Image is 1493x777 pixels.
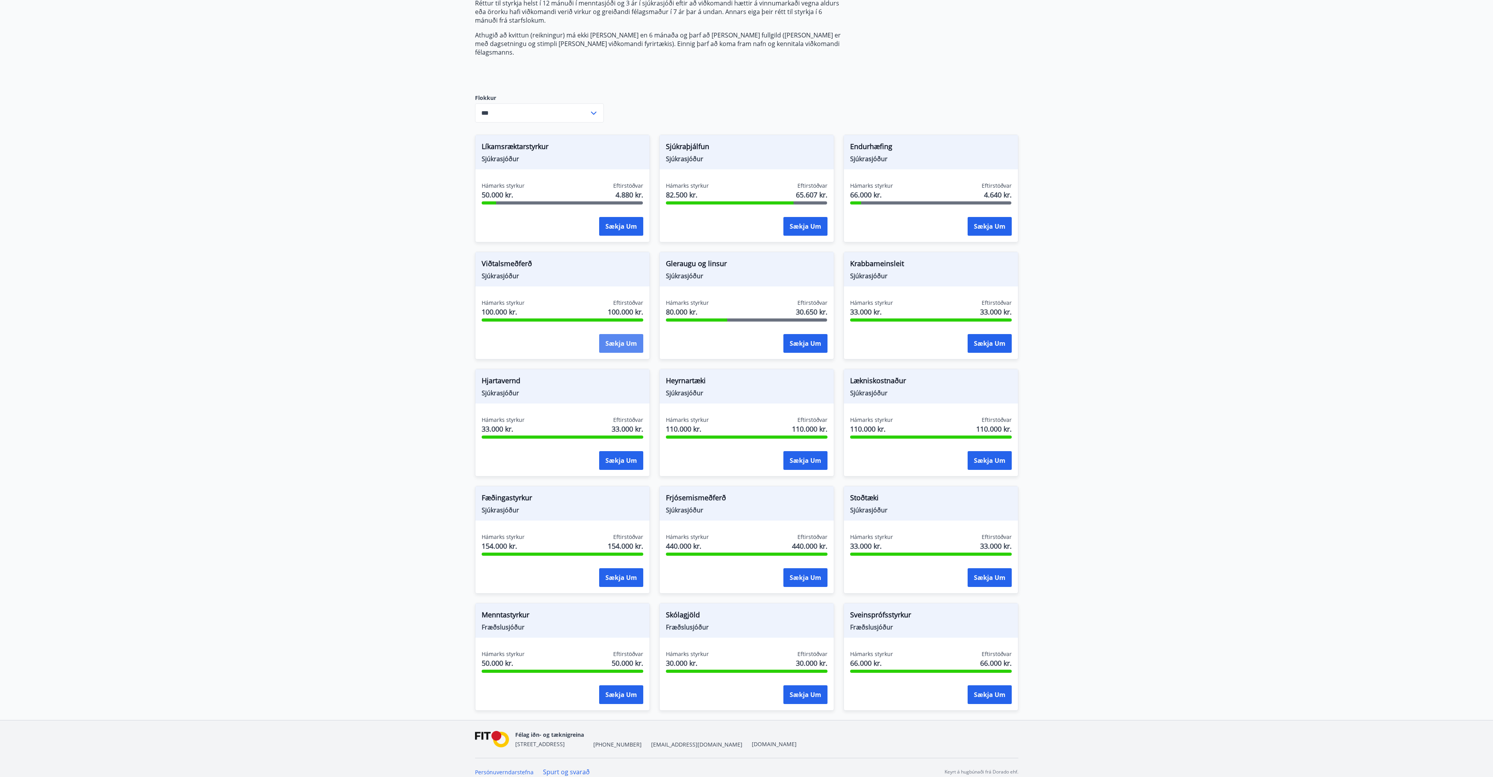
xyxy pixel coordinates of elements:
[482,190,525,200] span: 50.000 kr.
[982,533,1012,541] span: Eftirstöðvar
[783,217,827,236] button: Sækja um
[666,506,827,514] span: Sjúkrasjóður
[666,416,709,424] span: Hámarks styrkur
[482,424,525,434] span: 33.000 kr.
[797,182,827,190] span: Eftirstöðvar
[599,334,643,353] button: Sækja um
[968,451,1012,470] button: Sækja um
[850,416,893,424] span: Hámarks styrkur
[666,424,709,434] span: 110.000 kr.
[482,389,643,397] span: Sjúkrasjóður
[666,389,827,397] span: Sjúkrasjóður
[968,568,1012,587] button: Sækja um
[783,568,827,587] button: Sækja um
[475,768,534,776] a: Persónuverndarstefna
[482,258,643,272] span: Viðtalsmeðferð
[599,568,643,587] button: Sækja um
[666,307,709,317] span: 80.000 kr.
[482,493,643,506] span: Fæðingastyrkur
[850,141,1012,155] span: Endurhæfing
[850,610,1012,623] span: Sveinsprófsstyrkur
[980,307,1012,317] span: 33.000 kr.
[982,182,1012,190] span: Eftirstöðvar
[475,31,843,57] p: Athugið að kvittun (reikningur) má ekki [PERSON_NAME] en 6 mánaða og þarf að [PERSON_NAME] fullgi...
[666,610,827,623] span: Skólagjöld
[482,650,525,658] span: Hámarks styrkur
[482,623,643,631] span: Fræðslusjóður
[783,451,827,470] button: Sækja um
[968,685,1012,704] button: Sækja um
[792,424,827,434] span: 110.000 kr.
[968,217,1012,236] button: Sækja um
[482,299,525,307] span: Hámarks styrkur
[482,375,643,389] span: Hjartavernd
[980,658,1012,668] span: 66.000 kr.
[850,389,1012,397] span: Sjúkrasjóður
[543,768,590,776] a: Spurt og svarað
[850,424,893,434] span: 110.000 kr.
[666,650,709,658] span: Hámarks styrkur
[796,190,827,200] span: 65.607 kr.
[850,307,893,317] span: 33.000 kr.
[982,650,1012,658] span: Eftirstöðvar
[945,768,1018,775] p: Keyrt á hugbúnaði frá Dorado ehf.
[850,182,893,190] span: Hámarks styrkur
[599,217,643,236] button: Sækja um
[613,650,643,658] span: Eftirstöðvar
[612,658,643,668] span: 50.000 kr.
[982,416,1012,424] span: Eftirstöðvar
[783,334,827,353] button: Sækja um
[666,623,827,631] span: Fræðslusjóður
[850,541,893,551] span: 33.000 kr.
[613,182,643,190] span: Eftirstöðvar
[666,272,827,280] span: Sjúkrasjóður
[608,307,643,317] span: 100.000 kr.
[475,94,604,102] label: Flokkur
[593,741,642,749] span: [PHONE_NUMBER]
[850,658,893,668] span: 66.000 kr.
[783,685,827,704] button: Sækja um
[613,416,643,424] span: Eftirstöðvar
[612,424,643,434] span: 33.000 kr.
[666,541,709,551] span: 440.000 kr.
[752,740,797,748] a: [DOMAIN_NAME]
[599,685,643,704] button: Sækja um
[475,731,509,748] img: FPQVkF9lTnNbbaRSFyT17YYeljoOGk5m51IhT0bO.png
[850,155,1012,163] span: Sjúkrasjóður
[850,506,1012,514] span: Sjúkrasjóður
[482,141,643,155] span: Líkamsræktarstyrkur
[797,533,827,541] span: Eftirstöðvar
[980,541,1012,551] span: 33.000 kr.
[482,658,525,668] span: 50.000 kr.
[515,740,565,748] span: [STREET_ADDRESS]
[850,190,893,200] span: 66.000 kr.
[482,533,525,541] span: Hámarks styrkur
[666,182,709,190] span: Hámarks styrkur
[651,741,742,749] span: [EMAIL_ADDRESS][DOMAIN_NAME]
[850,493,1012,506] span: Stoðtæki
[613,299,643,307] span: Eftirstöðvar
[850,258,1012,272] span: Krabbameinsleit
[797,650,827,658] span: Eftirstöðvar
[482,541,525,551] span: 154.000 kr.
[666,299,709,307] span: Hámarks styrkur
[850,375,1012,389] span: Lækniskostnaður
[599,451,643,470] button: Sækja um
[850,272,1012,280] span: Sjúkrasjóður
[792,541,827,551] span: 440.000 kr.
[613,533,643,541] span: Eftirstöðvar
[850,650,893,658] span: Hámarks styrkur
[797,299,827,307] span: Eftirstöðvar
[666,493,827,506] span: Frjósemismeðferð
[982,299,1012,307] span: Eftirstöðvar
[666,533,709,541] span: Hámarks styrkur
[482,307,525,317] span: 100.000 kr.
[616,190,643,200] span: 4.880 kr.
[666,375,827,389] span: Heyrnartæki
[482,155,643,163] span: Sjúkrasjóður
[482,182,525,190] span: Hámarks styrkur
[976,424,1012,434] span: 110.000 kr.
[666,658,709,668] span: 30.000 kr.
[608,541,643,551] span: 154.000 kr.
[850,623,1012,631] span: Fræðslusjóður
